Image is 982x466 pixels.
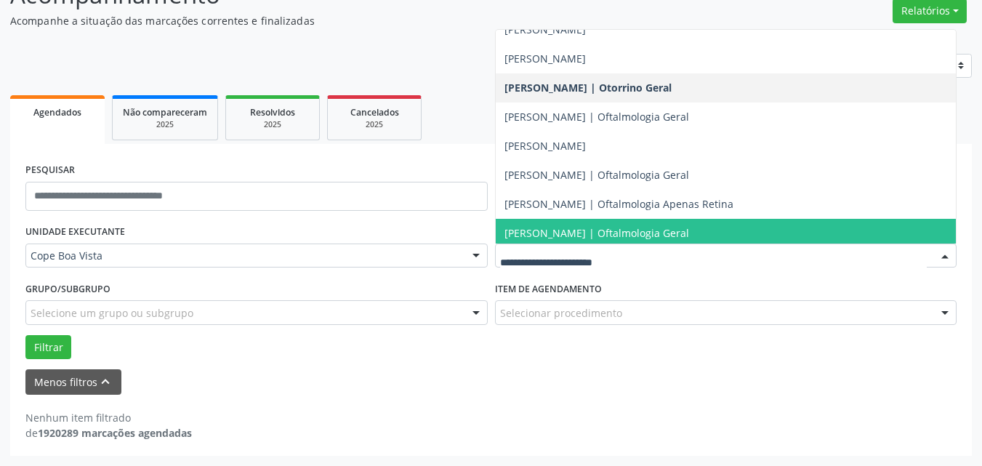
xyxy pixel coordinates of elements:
[10,13,683,28] p: Acompanhe a situação das marcações correntes e finalizadas
[504,168,689,182] span: [PERSON_NAME] | Oftalmologia Geral
[504,81,672,95] span: [PERSON_NAME] | Otorrino Geral
[504,226,689,240] span: [PERSON_NAME] | Oftalmologia Geral
[236,119,309,130] div: 2025
[25,221,125,244] label: UNIDADE EXECUTANTE
[31,305,193,321] span: Selecione um grupo ou subgrupo
[25,410,192,425] div: Nenhum item filtrado
[250,106,295,118] span: Resolvidos
[338,119,411,130] div: 2025
[504,52,586,65] span: [PERSON_NAME]
[33,106,81,118] span: Agendados
[495,278,602,300] label: Item de agendamento
[504,23,586,36] span: [PERSON_NAME]
[25,369,121,395] button: Menos filtroskeyboard_arrow_up
[31,249,458,263] span: Cope Boa Vista
[25,278,110,300] label: Grupo/Subgrupo
[25,425,192,441] div: de
[350,106,399,118] span: Cancelados
[25,159,75,182] label: PESQUISAR
[38,426,192,440] strong: 1920289 marcações agendadas
[504,139,586,153] span: [PERSON_NAME]
[123,119,207,130] div: 2025
[504,110,689,124] span: [PERSON_NAME] | Oftalmologia Geral
[97,374,113,390] i: keyboard_arrow_up
[500,305,622,321] span: Selecionar procedimento
[504,197,733,211] span: [PERSON_NAME] | Oftalmologia Apenas Retina
[25,335,71,360] button: Filtrar
[123,106,207,118] span: Não compareceram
